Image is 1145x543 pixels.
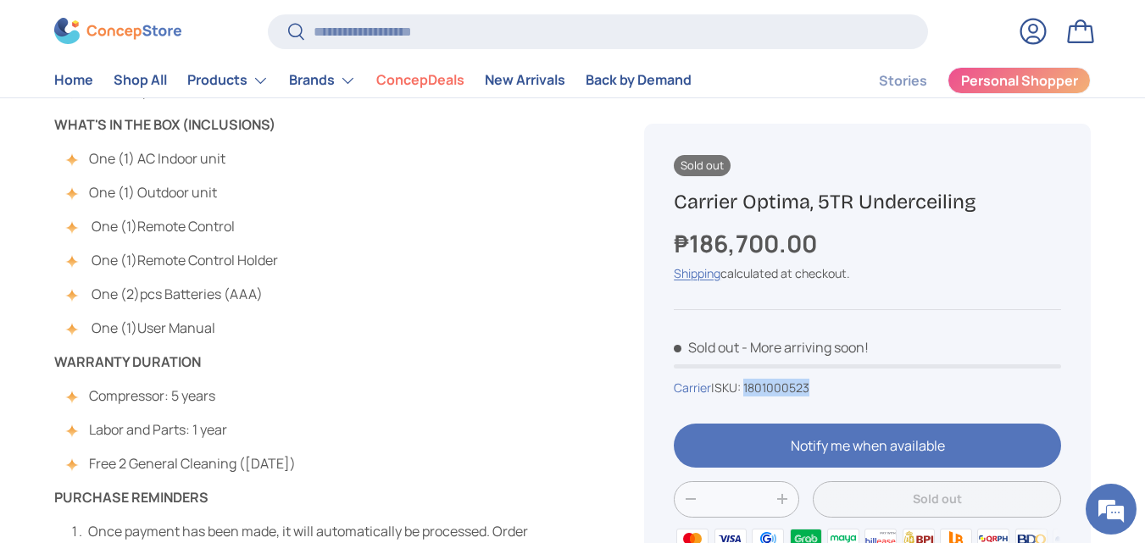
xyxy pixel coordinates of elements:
[674,338,739,357] span: Sold out
[838,64,1091,97] nav: Secondary
[674,189,1061,215] h1: Carrier Optima, 5TR Underceiling
[71,148,278,169] li: One (1) AC Indoor unit
[279,64,366,97] summary: Brands
[71,318,278,338] li: User Manual
[674,155,731,176] span: Sold out
[114,64,167,97] a: Shop All
[54,488,208,507] b: PURCHASE REMINDERS
[89,454,296,473] span: Free 2 General Cleaning ([DATE])
[376,64,464,97] a: ConcepDeals
[948,67,1091,94] a: Personal Shopper
[711,380,809,396] span: |
[71,284,278,304] li: pcs Batteries (AAA)
[674,264,1061,282] div: calculated at checkout.
[89,386,215,405] span: Compressor: 5 years
[674,265,720,281] a: Shipping
[89,420,227,439] span: Labor and Parts: 1 year
[88,95,285,117] div: Chat with us now
[674,380,711,396] a: Carrier
[714,380,741,396] span: SKU:
[586,64,692,97] a: Back by Demand
[879,64,927,97] a: Stories
[674,227,821,259] strong: ₱186,700.00
[98,163,234,335] span: We're online!
[54,19,181,45] img: ConcepStore
[92,217,137,235] span: One (1)
[743,380,809,396] span: 1801000523
[71,182,278,202] li: One (1) Outdoor unit
[54,352,201,371] b: WARRANTY DURATION
[485,64,565,97] a: New Arrivals
[54,115,275,134] b: WHAT'S IN THE BOX (INCLUSIONS)
[278,8,319,49] div: Minimize live chat window
[92,319,137,337] span: One (1)
[742,338,869,357] p: - More arriving soon!
[54,64,692,97] nav: Primary
[71,216,278,236] li: Remote Control
[54,64,93,97] a: Home
[8,363,323,422] textarea: Type your message and hit 'Enter'
[177,64,279,97] summary: Products
[961,75,1078,88] span: Personal Shopper
[813,481,1061,518] button: Sold out
[71,250,278,270] li: Remote Control Holder
[92,285,140,303] span: One (2)
[92,251,137,269] span: One (1)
